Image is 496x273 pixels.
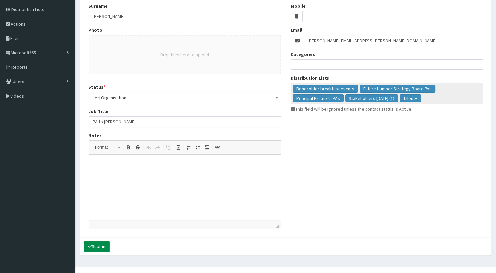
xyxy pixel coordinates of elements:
[11,64,28,70] span: Reports
[11,21,26,27] span: Actions
[293,85,358,93] li: Bondholder breakfast events
[153,143,162,152] a: Redo (Ctrl+Y)
[92,143,115,152] span: Format
[164,143,173,152] a: Copy (Ctrl+C)
[291,3,306,9] label: Mobile
[124,143,133,152] a: Bold (Ctrl+B)
[291,75,329,81] label: Distribution Lists
[400,94,421,102] li: Talent+
[91,143,123,152] a: Format
[89,3,108,9] label: Surname
[213,143,222,152] a: Link (Ctrl+L)
[160,51,209,58] button: Drop files here to upload
[89,92,281,103] span: Left Organisation
[144,143,153,152] a: Undo (Ctrl+Z)
[89,108,108,115] label: Job Title
[11,50,36,56] span: Microsoft365
[173,143,182,152] a: Paste (Ctrl+V)
[11,7,44,12] span: Distribution Lists
[193,143,202,152] a: Insert/Remove Bulleted List
[89,84,105,90] label: Status
[13,79,24,84] span: Users
[291,106,483,112] p: This field will be ignored unless the contact status is Active.
[345,94,398,102] li: Stakeholders May 2023 (1)
[291,51,315,58] label: Categories
[293,94,344,102] li: Principal Partner's PAs
[133,143,142,152] a: Strike Through
[89,27,102,33] label: Photo
[291,27,302,33] label: Email
[184,143,193,152] a: Insert/Remove Numbered List
[202,143,211,152] a: Image
[10,93,24,99] span: Videos
[89,132,102,139] label: Notes
[84,241,110,252] button: Submit
[93,93,277,102] span: Left Organisation
[360,85,435,93] li: Future Humber Strategy Board PAs
[276,224,279,227] span: Drag to resize
[10,35,20,41] span: Files
[89,155,281,220] iframe: Rich Text Editor, notes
